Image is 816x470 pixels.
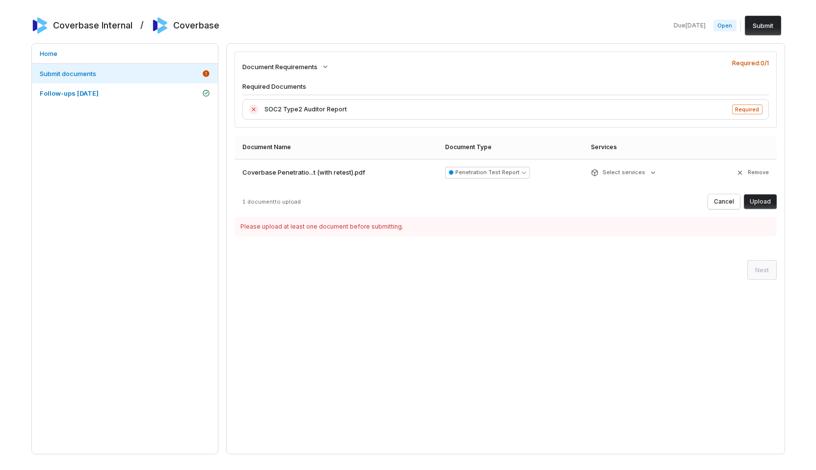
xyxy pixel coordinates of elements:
button: Document Requirements [239,56,333,77]
button: Select services [588,164,660,182]
button: Upload [744,194,777,209]
th: Services [585,135,702,159]
span: Due [DATE] [674,22,706,29]
span: Coverbase Penetratio...t (with retest).pdf [242,168,365,178]
span: Follow-ups [DATE] [40,89,99,97]
button: Penetration Test Report [445,167,530,179]
span: SOC2 Type2 Auditor Report [264,104,727,114]
th: Document Name [235,135,440,159]
a: Follow-ups [DATE] [32,83,218,103]
a: Home [32,44,218,63]
h2: Coverbase Internal [53,19,132,32]
span: Required [732,104,762,114]
button: Remove [733,164,772,182]
h2: Coverbase [173,19,219,32]
span: Submit documents [40,70,96,78]
a: Submit documents [32,64,218,83]
th: Document Type [439,135,584,159]
span: Document Requirements [242,62,318,71]
button: Cancel [708,194,740,209]
h4: Required Documents [242,82,769,95]
span: Required: 0 / 1 [732,59,769,67]
button: Submit [745,16,781,35]
span: Open [713,20,736,31]
h2: / [140,17,144,31]
span: 1 document to upload [242,198,301,205]
div: Please upload at least one document before submitting. [235,217,777,236]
